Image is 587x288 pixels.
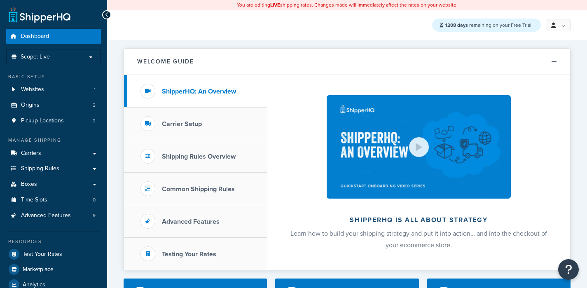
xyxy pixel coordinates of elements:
a: Dashboard [6,29,101,44]
li: Pickup Locations [6,113,101,129]
a: Carriers [6,146,101,161]
a: Marketplace [6,262,101,277]
a: Shipping Rules [6,161,101,176]
span: 9 [93,212,96,219]
h3: Common Shipping Rules [162,185,235,193]
h3: Advanced Features [162,218,220,225]
span: Websites [21,86,44,93]
h2: ShipperHQ is all about strategy [289,216,548,224]
h3: ShipperHQ: An Overview [162,88,236,95]
a: Advanced Features9 [6,208,101,223]
span: 1 [94,86,96,93]
span: 2 [93,102,96,109]
h3: Carrier Setup [162,120,202,128]
a: Time Slots0 [6,192,101,208]
span: Dashboard [21,33,49,40]
span: Boxes [21,181,37,188]
a: Pickup Locations2 [6,113,101,129]
a: Boxes [6,177,101,192]
button: Open Resource Center [558,259,579,280]
strong: 1208 days [445,21,468,29]
span: 2 [93,117,96,124]
span: Advanced Features [21,212,71,219]
div: Resources [6,238,101,245]
li: Websites [6,82,101,97]
h3: Shipping Rules Overview [162,153,236,160]
a: Websites1 [6,82,101,97]
span: 0 [93,197,96,204]
span: Carriers [21,150,41,157]
span: remaining on your Free Trial [445,21,531,29]
span: Time Slots [21,197,47,204]
div: Manage Shipping [6,137,101,144]
span: Learn how to build your shipping strategy and put it into action… and into the checkout of your e... [290,229,547,250]
button: Welcome Guide [124,49,570,75]
span: Shipping Rules [21,165,59,172]
a: Test Your Rates [6,247,101,262]
span: Pickup Locations [21,117,64,124]
span: Scope: Live [21,54,50,61]
div: Basic Setup [6,73,101,80]
h2: Welcome Guide [137,59,194,65]
li: Time Slots [6,192,101,208]
b: LIVE [270,1,280,9]
img: ShipperHQ is all about strategy [327,95,510,199]
span: Origins [21,102,40,109]
li: Advanced Features [6,208,101,223]
li: Origins [6,98,101,113]
h3: Testing Your Rates [162,251,216,258]
a: Origins2 [6,98,101,113]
